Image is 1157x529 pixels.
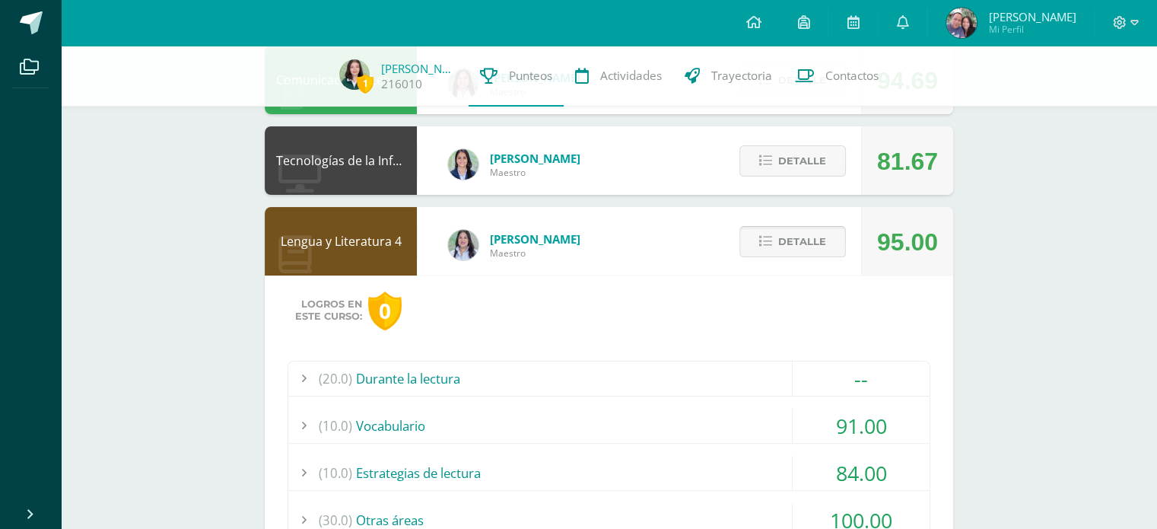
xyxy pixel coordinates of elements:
span: [PERSON_NAME] [490,151,580,166]
span: Trayectoria [711,68,772,84]
a: Trayectoria [673,46,784,107]
span: (10.0) [319,456,352,490]
img: df6a3bad71d85cf97c4a6d1acf904499.png [448,230,478,260]
div: 95.00 [877,208,938,276]
button: Detalle [739,145,846,177]
span: Maestro [490,247,580,260]
a: [PERSON_NAME] [381,61,457,76]
a: 216010 [381,76,422,92]
span: Detalle [778,228,826,256]
span: Maestro [490,166,580,179]
img: 940732262a89b93a7d0a17d4067dc8e0.png [339,59,370,90]
span: Detalle [778,147,826,175]
span: 1 [357,74,373,93]
div: Estrategias de lectura [288,456,930,490]
a: Punteos [469,46,564,107]
a: Actividades [564,46,673,107]
div: 91.00 [793,409,930,443]
span: [PERSON_NAME] [988,9,1076,24]
a: Contactos [784,46,890,107]
span: Mi Perfil [988,23,1076,36]
div: Lengua y Literatura 4 [265,207,417,276]
span: Logros en este curso: [295,298,362,323]
div: Vocabulario [288,409,930,443]
img: b381bdac4676c95086dea37a46e4db4c.png [946,8,977,38]
div: Tecnologías de la Información y la Comunicación 4 [265,126,417,195]
div: 84.00 [793,456,930,490]
span: Contactos [825,68,879,84]
img: 7489ccb779e23ff9f2c3e89c21f82ed0.png [448,149,478,180]
button: Detalle [739,226,846,257]
div: -- [793,362,930,396]
div: 81.67 [877,127,938,196]
span: (20.0) [319,362,352,396]
span: (10.0) [319,409,352,443]
span: Punteos [509,68,552,84]
div: Durante la lectura [288,362,930,396]
span: [PERSON_NAME] [490,231,580,247]
div: 0 [368,292,402,330]
span: Actividades [600,68,662,84]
